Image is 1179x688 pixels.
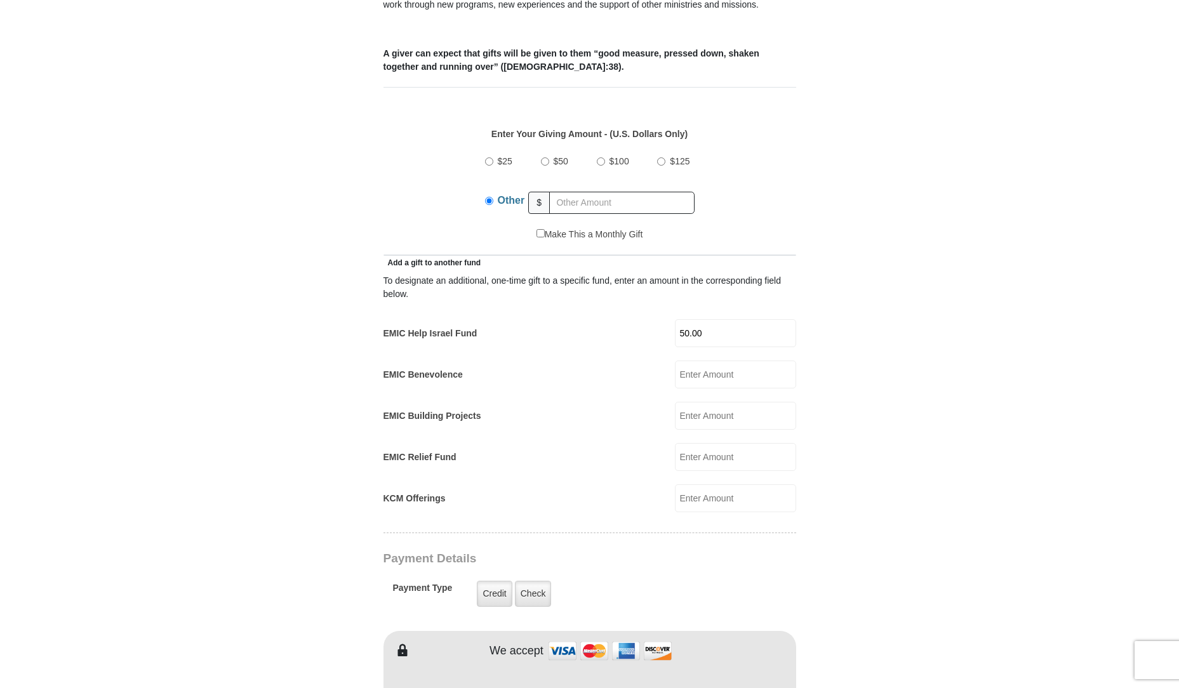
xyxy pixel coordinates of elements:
[498,156,512,166] span: $25
[554,156,568,166] span: $50
[515,581,552,607] label: Check
[675,484,796,512] input: Enter Amount
[383,368,463,381] label: EMIC Benevolence
[393,583,453,600] h5: Payment Type
[383,409,481,423] label: EMIC Building Projects
[675,443,796,471] input: Enter Amount
[383,492,446,505] label: KCM Offerings
[491,129,688,139] strong: Enter Your Giving Amount - (U.S. Dollars Only)
[383,48,759,72] b: A giver can expect that gifts will be given to them “good measure, pressed down, shaken together ...
[490,644,543,658] h4: We accept
[528,192,550,214] span: $
[675,319,796,347] input: Enter Amount
[383,552,707,566] h3: Payment Details
[549,192,695,214] input: Other Amount
[536,228,643,241] label: Make This a Monthly Gift
[383,274,796,301] div: To designate an additional, one-time gift to a specific fund, enter an amount in the correspondin...
[675,361,796,388] input: Enter Amount
[670,156,689,166] span: $125
[383,451,456,464] label: EMIC Relief Fund
[383,327,477,340] label: EMIC Help Israel Fund
[609,156,629,166] span: $100
[498,195,525,206] span: Other
[536,229,545,237] input: Make This a Monthly Gift
[477,581,512,607] label: Credit
[383,258,481,267] span: Add a gift to another fund
[675,402,796,430] input: Enter Amount
[547,637,674,665] img: credit cards accepted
